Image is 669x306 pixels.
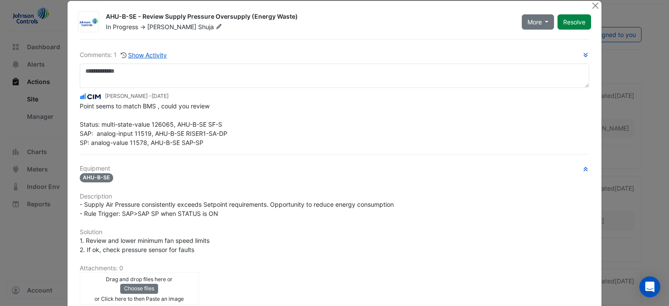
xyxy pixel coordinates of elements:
[120,284,158,293] button: Choose files
[106,23,138,30] span: In Progress
[80,201,394,217] span: - Supply Air Pressure consistently exceeds Setpoint requirements. Opportunity to reduce energy co...
[95,296,184,302] small: or Click here to then Paste an image
[80,229,590,236] h6: Solution
[80,165,590,172] h6: Equipment
[80,173,114,182] span: AHU-B-SE
[106,276,172,282] small: Drag and drop files here or
[120,50,168,60] button: Show Activity
[591,1,600,10] button: Close
[147,23,196,30] span: [PERSON_NAME]
[78,18,98,27] img: Johnson Controls
[80,102,227,146] span: Point seems to match BMS , could you review Status: multi-state-value 126065, AHU-B-SE SF-S SAP: ...
[527,17,542,27] span: More
[80,237,209,253] span: 1. Review and lower minimum fan speed limits 2. If ok, check pressure sensor for faults
[106,12,511,23] div: AHU-B-SE - Review Supply Pressure Oversupply (Energy Waste)
[152,93,169,99] span: 2025-07-30 16:15:19
[80,193,590,200] h6: Description
[105,92,169,100] small: [PERSON_NAME] -
[80,265,590,272] h6: Attachments: 0
[522,14,554,30] button: More
[140,23,145,30] span: ->
[198,23,224,31] span: Shuja
[557,14,591,30] button: Resolve
[80,92,101,101] img: CIM
[639,276,660,297] div: Open Intercom Messenger
[80,50,168,60] div: Comments: 1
